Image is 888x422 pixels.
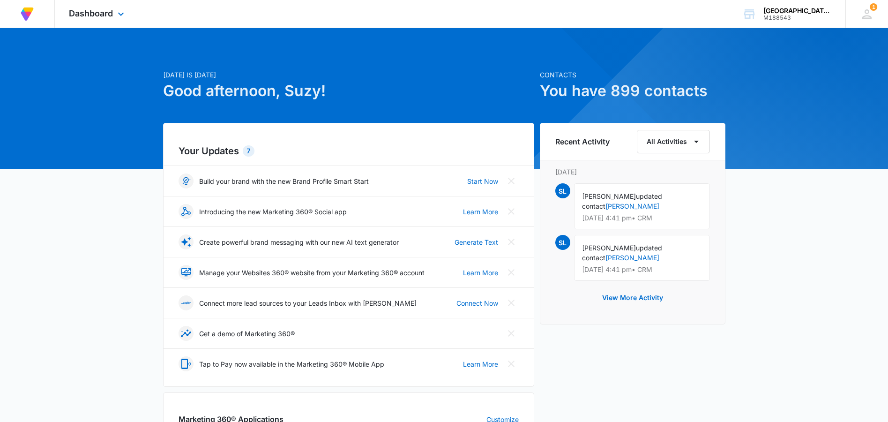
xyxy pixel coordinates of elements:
[463,359,498,369] a: Learn More
[763,15,832,21] div: account id
[199,329,295,339] p: Get a demo of Marketing 360®
[504,173,519,188] button: Close
[179,144,519,158] h2: Your Updates
[504,356,519,371] button: Close
[870,3,877,11] span: 1
[19,6,36,23] img: Volusion
[555,183,570,198] span: SL
[540,70,725,80] p: Contacts
[463,207,498,217] a: Learn More
[870,3,877,11] div: notifications count
[504,295,519,310] button: Close
[199,176,369,186] p: Build your brand with the new Brand Profile Smart Start
[763,7,832,15] div: account name
[199,207,347,217] p: Introducing the new Marketing 360® Social app
[504,204,519,219] button: Close
[163,80,534,102] h1: Good afternoon, Suzy!
[582,192,636,200] span: [PERSON_NAME]
[637,130,710,153] button: All Activities
[163,70,534,80] p: [DATE] is [DATE]
[467,176,498,186] a: Start Now
[593,286,672,309] button: View More Activity
[199,359,384,369] p: Tap to Pay now available in the Marketing 360® Mobile App
[463,268,498,278] a: Learn More
[199,268,425,278] p: Manage your Websites 360® website from your Marketing 360® account
[199,237,399,247] p: Create powerful brand messaging with our new AI text generator
[243,145,254,157] div: 7
[555,136,610,147] h6: Recent Activity
[504,265,519,280] button: Close
[504,234,519,249] button: Close
[69,8,113,18] span: Dashboard
[555,167,710,177] p: [DATE]
[582,266,702,273] p: [DATE] 4:41 pm • CRM
[582,215,702,221] p: [DATE] 4:41 pm • CRM
[504,326,519,341] button: Close
[582,244,636,252] span: [PERSON_NAME]
[456,298,498,308] a: Connect Now
[555,235,570,250] span: SL
[199,298,417,308] p: Connect more lead sources to your Leads Inbox with [PERSON_NAME]
[455,237,498,247] a: Generate Text
[605,202,659,210] a: [PERSON_NAME]
[540,80,725,102] h1: You have 899 contacts
[605,254,659,262] a: [PERSON_NAME]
